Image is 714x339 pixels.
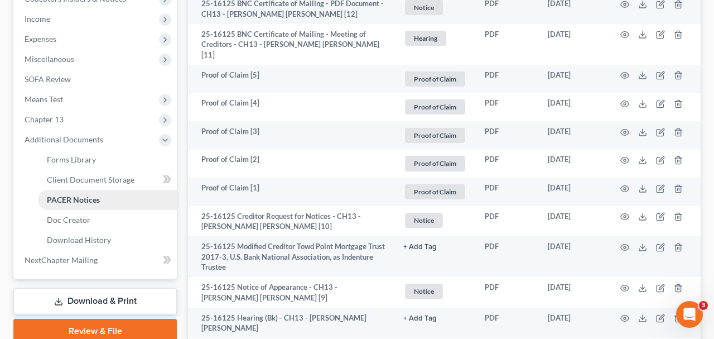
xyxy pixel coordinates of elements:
td: 25-16125 Hearing (Bk) - CH13 - [PERSON_NAME] [PERSON_NAME] [188,308,394,338]
span: Proof of Claim [405,128,465,143]
span: 3 [699,301,708,310]
td: 25-16125 Creditor Request for Notices - CH13 - [PERSON_NAME] [PERSON_NAME] [10] [188,206,394,237]
a: Doc Creator [38,210,177,230]
td: 25-16125 Notice of Appearance - CH13 - [PERSON_NAME] [PERSON_NAME] [9] [188,277,394,308]
span: Doc Creator [47,215,90,225]
span: Chapter 13 [25,114,64,124]
span: Download History [47,235,111,245]
td: PDF [476,277,539,308]
td: PDF [476,236,539,277]
a: Proof of Claim [403,154,467,173]
span: Additional Documents [25,135,103,144]
td: [DATE] [539,308,607,338]
td: PDF [476,206,539,237]
td: [DATE] [539,150,607,178]
span: NextChapter Mailing [25,255,98,265]
td: Proof of Claim [3] [188,121,394,150]
a: Proof of Claim [403,183,467,201]
a: SOFA Review [16,69,177,89]
a: Download History [38,230,177,250]
a: Notice [403,211,467,230]
button: + Add Tag [403,315,437,322]
a: + Add Tag [403,241,467,252]
button: + Add Tag [403,243,437,251]
a: Download & Print [13,288,177,314]
td: [DATE] [539,24,607,65]
td: PDF [476,65,539,93]
span: Proof of Claim [405,184,465,199]
span: Notice [405,284,443,299]
a: Forms Library [38,150,177,170]
a: Proof of Claim [403,70,467,88]
td: PDF [476,178,539,206]
a: PACER Notices [38,190,177,210]
td: PDF [476,150,539,178]
td: [DATE] [539,236,607,277]
span: Client Document Storage [47,175,134,184]
td: Proof of Claim [2] [188,150,394,178]
span: Proof of Claim [405,71,465,87]
span: Expenses [25,34,56,44]
span: Notice [405,213,443,228]
td: PDF [476,24,539,65]
a: Notice [403,282,467,300]
td: PDF [476,121,539,150]
span: SOFA Review [25,74,71,84]
td: 25-16125 Modified Creditor Towd Point Mortgage Trust 2017-3, U.S. Bank National Association, as I... [188,236,394,277]
span: Means Test [25,94,63,104]
td: [DATE] [539,277,607,308]
iframe: Intercom live chat [676,301,703,328]
span: Proof of Claim [405,99,465,114]
td: Proof of Claim [4] [188,93,394,122]
span: Hearing [405,31,446,46]
td: Proof of Claim [5] [188,65,394,93]
td: PDF [476,93,539,122]
td: PDF [476,308,539,338]
span: Income [25,14,50,23]
td: [DATE] [539,121,607,150]
a: Proof of Claim [403,98,467,116]
td: Proof of Claim [1] [188,178,394,206]
a: NextChapter Mailing [16,250,177,270]
td: 25-16125 BNC Certificate of Mailing - Meeting of Creditors - CH13 - [PERSON_NAME] [PERSON_NAME] [11] [188,24,394,65]
td: [DATE] [539,206,607,237]
span: Forms Library [47,155,96,164]
td: [DATE] [539,178,607,206]
span: PACER Notices [47,195,100,204]
a: + Add Tag [403,313,467,323]
span: Miscellaneous [25,54,74,64]
a: Proof of Claim [403,126,467,145]
span: Proof of Claim [405,156,465,171]
a: Client Document Storage [38,170,177,190]
td: [DATE] [539,65,607,93]
td: [DATE] [539,93,607,122]
a: Hearing [403,29,467,47]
